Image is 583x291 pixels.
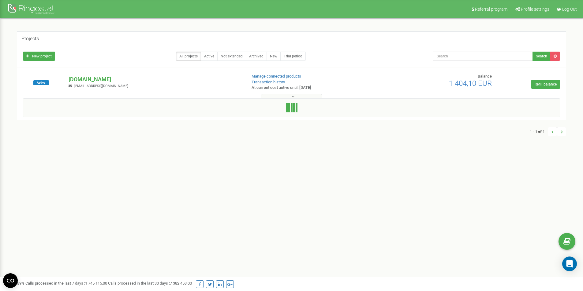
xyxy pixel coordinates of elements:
[252,85,379,91] p: At current cost active until: [DATE]
[201,52,218,61] a: Active
[562,256,577,271] div: Open Intercom Messenger
[23,52,55,61] a: New project
[252,74,301,78] a: Manage connected products
[85,281,107,286] u: 1 745 115,00
[530,127,548,136] span: 1 - 1 of 1
[280,52,306,61] a: Trial period
[475,7,507,12] span: Referral program
[533,52,551,61] button: Search
[478,74,492,78] span: Balance
[252,80,285,84] a: Transaction history
[530,121,566,142] nav: ...
[69,75,241,83] p: [DOMAIN_NAME]
[170,281,192,286] u: 7 382 453,00
[449,79,492,88] span: 1 404,10 EUR
[562,7,577,12] span: Log Out
[176,52,201,61] a: All projects
[246,52,267,61] a: Archived
[33,80,49,85] span: Active
[21,36,39,42] h5: Projects
[267,52,281,61] a: New
[217,52,246,61] a: Not extended
[25,281,107,286] span: Calls processed in the last 7 days :
[108,281,192,286] span: Calls processed in the last 30 days :
[433,52,533,61] input: Search
[521,7,549,12] span: Profile settings
[74,84,128,88] span: [EMAIL_ADDRESS][DOMAIN_NAME]
[531,80,560,89] a: Refill balance
[3,273,18,288] button: Open CMP widget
